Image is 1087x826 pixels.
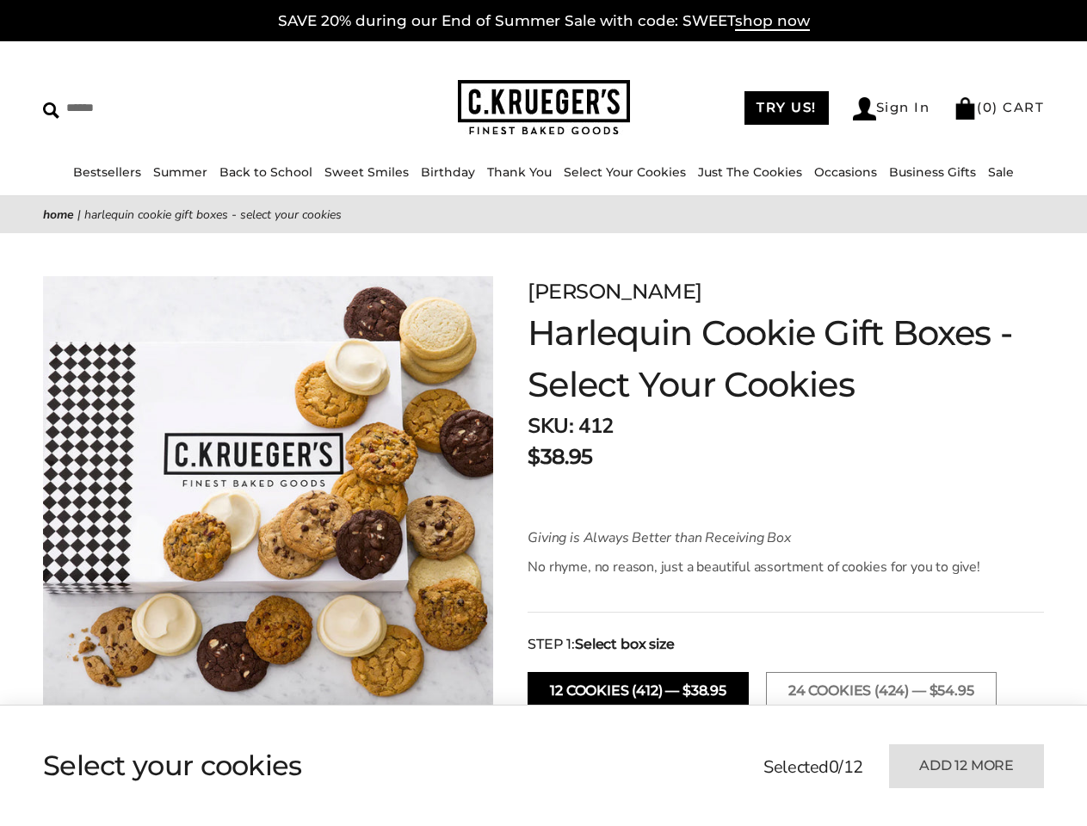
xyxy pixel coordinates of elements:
img: C.KRUEGER'S [458,80,630,136]
a: TRY US! [744,91,829,125]
span: 0 [829,755,839,779]
a: Back to School [219,164,312,180]
a: Thank You [487,164,552,180]
img: Harlequin Cookie Gift Boxes - Select Your Cookies [43,276,493,726]
button: Add 12 more [889,744,1044,788]
a: Sale [988,164,1014,180]
span: 0 [983,99,993,115]
input: Search [43,95,272,121]
div: STEP 1: [528,634,1044,655]
a: Just The Cookies [698,164,802,180]
a: Sweet Smiles [324,164,409,180]
p: $38.95 [528,441,592,472]
em: Giving is Always Better than Receiving Box [528,528,791,547]
span: shop now [735,12,810,31]
span: 412 [578,412,614,440]
a: Summer [153,164,207,180]
a: Select Your Cookies [564,164,686,180]
p: [PERSON_NAME] [528,276,1044,307]
h1: Harlequin Cookie Gift Boxes - Select Your Cookies [528,307,1044,410]
a: (0) CART [954,99,1044,115]
p: No rhyme, no reason, just a beautiful assortment of cookies for you to give! [528,557,998,577]
a: Home [43,206,74,223]
strong: Select box size [575,634,674,655]
strong: SKU: [528,412,573,440]
a: Business Gifts [889,164,976,180]
img: Account [853,97,876,120]
button: 24 Cookies (424) — $54.95 [766,672,997,710]
span: 12 [843,755,863,779]
img: Bag [954,97,977,120]
span: Harlequin Cookie Gift Boxes - Select Your Cookies [84,206,342,223]
a: SAVE 20% during our End of Summer Sale with code: SWEETshop now [278,12,810,31]
a: Sign In [853,97,930,120]
img: Search [43,102,59,119]
nav: breadcrumbs [43,205,1044,225]
a: Bestsellers [73,164,141,180]
p: Selected / [763,755,863,780]
a: Occasions [814,164,877,180]
button: 12 Cookies (412) — $38.95 [528,672,749,710]
a: Birthday [421,164,475,180]
span: | [77,206,81,223]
